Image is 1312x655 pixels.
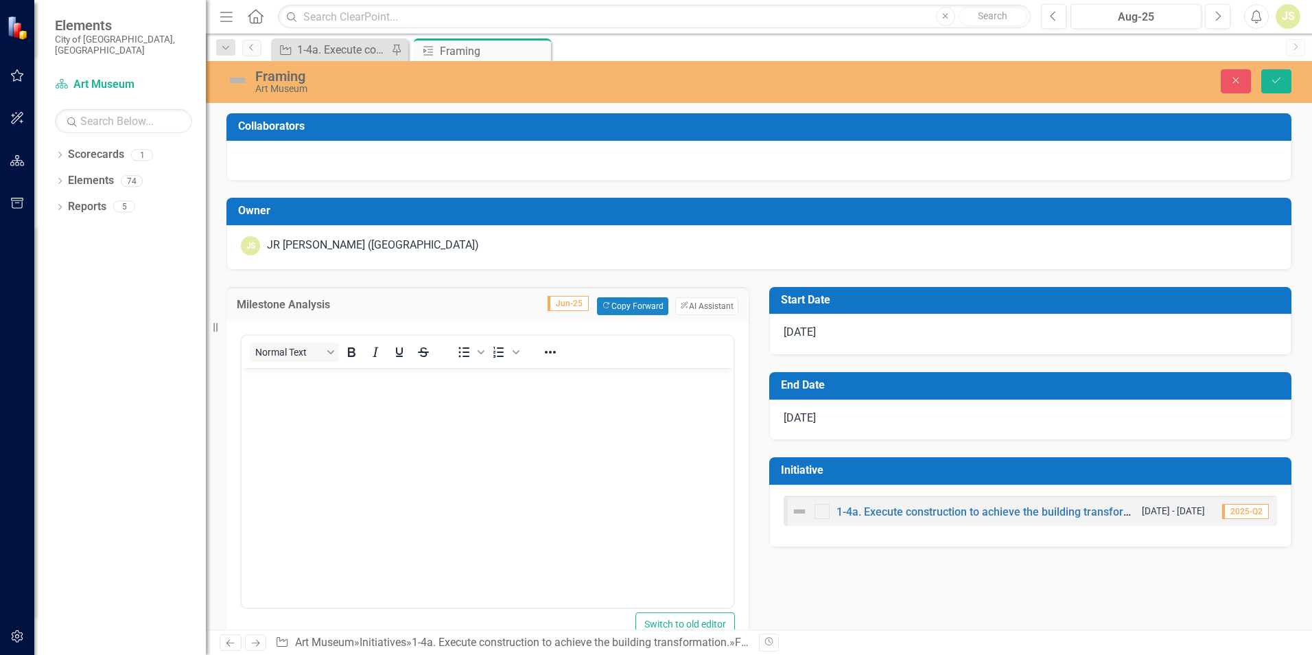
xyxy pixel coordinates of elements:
button: Copy Forward [597,297,668,315]
div: Framing [735,636,775,649]
input: Search ClearPoint... [278,5,1031,29]
a: 1-4a. Execute construction to achieve the building transformation. [412,636,729,649]
div: 5 [113,201,135,213]
span: Search [978,10,1007,21]
img: Not Defined [226,69,248,91]
div: Framing [255,69,823,84]
a: Reports [68,199,106,215]
small: [DATE] - [DATE] [1142,505,1205,518]
button: Block Normal Text [250,343,339,362]
div: JR [PERSON_NAME] ([GEOGRAPHIC_DATA]) [267,238,479,253]
div: 1 [131,149,153,161]
div: Numbered list [487,343,522,362]
a: Art Museum [55,77,192,93]
div: Art Museum [255,84,823,94]
h3: End Date [781,379,1285,391]
h3: Owner [238,205,1285,217]
button: Reveal or hide additional toolbar items [539,343,562,362]
img: ClearPoint Strategy [6,15,31,40]
button: Aug-25 [1070,4,1202,29]
h3: Collaborators [238,120,1285,133]
span: [DATE] [784,325,816,338]
button: Strikethrough [412,343,435,362]
button: Bold [340,343,363,362]
button: Switch to old editor [635,612,735,636]
span: 2025-Q2 [1222,504,1269,519]
div: Bullet list [452,343,487,362]
iframe: Rich Text Area [242,368,734,608]
div: Aug-25 [1075,9,1197,25]
a: 1-4a. Execute construction to achieve the building transformation. [274,41,388,58]
button: Italic [364,343,387,362]
small: City of [GEOGRAPHIC_DATA], [GEOGRAPHIC_DATA] [55,34,192,56]
a: Art Museum [295,636,354,649]
h3: Initiative [781,464,1285,476]
a: Elements [68,173,114,189]
input: Search Below... [55,109,192,133]
h3: Start Date [781,294,1285,306]
div: » » » [275,635,749,651]
div: 74 [121,175,143,187]
button: Search [959,7,1027,26]
span: [DATE] [784,411,816,424]
span: Normal Text [255,347,323,358]
button: JS [1276,4,1300,29]
a: 1-4a. Execute construction to achieve the building transformation. [836,505,1160,518]
span: Elements [55,17,192,34]
div: 1-4a. Execute construction to achieve the building transformation. [297,41,388,58]
button: AI Assistant [675,297,738,315]
img: Not Defined [791,503,808,520]
div: JS [241,236,260,255]
a: Scorecards [68,147,124,163]
button: Underline [388,343,411,362]
h3: Milestone Analysis [237,299,401,311]
a: Initiatives [360,636,406,649]
span: Jun-25 [548,296,589,311]
div: Framing [440,43,548,60]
